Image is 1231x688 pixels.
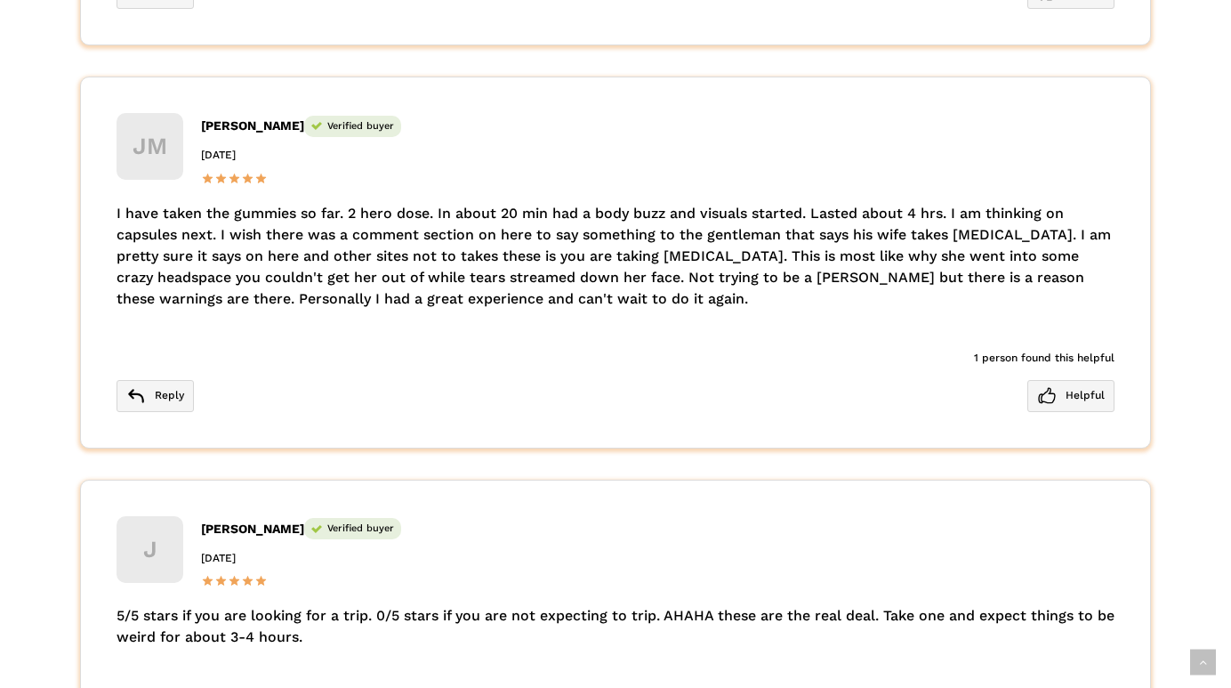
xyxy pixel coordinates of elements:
[311,525,322,533] img: verified.svg
[201,113,1114,139] div: [PERSON_NAME]
[117,113,183,180] span: JM
[117,380,194,412] span: Reply
[201,142,1114,168] div: [DATE]
[201,516,1114,542] div: [PERSON_NAME]
[117,516,183,583] span: J
[304,518,401,539] span: Verified buyer
[311,122,322,130] img: verified.svg
[1027,380,1114,412] span: Helpful
[201,546,1114,571] div: [DATE]
[304,116,401,137] span: Verified buyer
[117,605,1114,648] div: 5/5 stars if you are looking for a trip. 0/5 stars if you are not expecting to trip. AHAHA these ...
[117,345,1114,371] div: 1 person found this helpful
[1190,650,1216,676] a: Back to top
[117,203,1114,310] div: I have taken the gummies so far. 2 hero dose. In about 20 min had a body buzz and visuals started...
